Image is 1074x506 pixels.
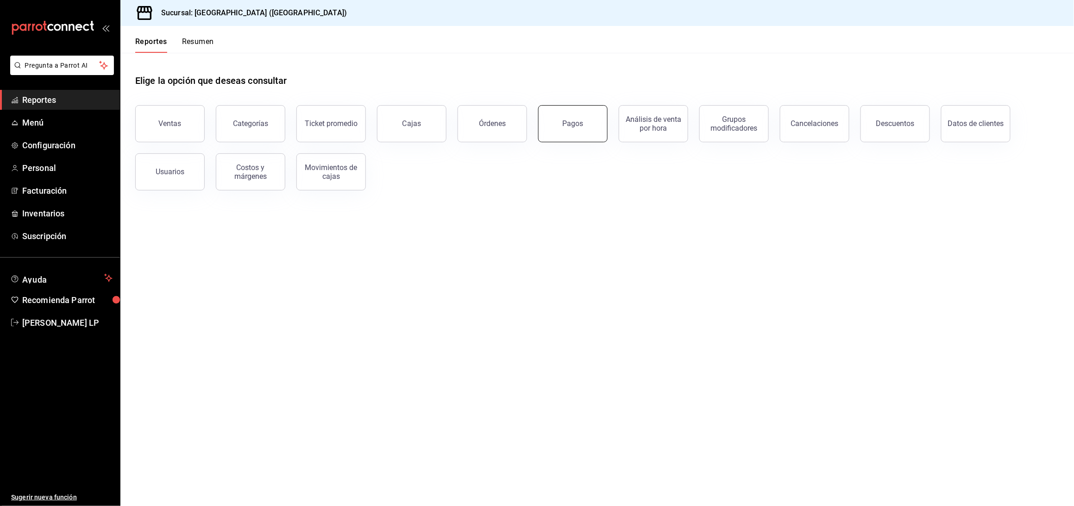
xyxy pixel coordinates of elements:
[699,105,769,142] button: Grupos modificadores
[22,207,113,220] span: Inventarios
[479,119,506,128] div: Órdenes
[135,105,205,142] button: Ventas
[22,272,100,284] span: Ayuda
[305,119,358,128] div: Ticket promedio
[135,37,167,53] button: Reportes
[154,7,347,19] h3: Sucursal: [GEOGRAPHIC_DATA] ([GEOGRAPHIC_DATA])
[302,163,360,181] div: Movimientos de cajas
[22,316,113,329] span: [PERSON_NAME] LP
[876,119,915,128] div: Descuentos
[135,153,205,190] button: Usuarios
[22,230,113,242] span: Suscripción
[182,37,214,53] button: Resumen
[402,118,421,129] div: Cajas
[222,163,279,181] div: Costos y márgenes
[377,105,446,142] a: Cajas
[458,105,527,142] button: Órdenes
[296,153,366,190] button: Movimientos de cajas
[6,67,114,77] a: Pregunta a Parrot AI
[22,184,113,197] span: Facturación
[860,105,930,142] button: Descuentos
[948,119,1004,128] div: Datos de clientes
[538,105,608,142] button: Pagos
[791,119,839,128] div: Cancelaciones
[25,61,100,70] span: Pregunta a Parrot AI
[296,105,366,142] button: Ticket promedio
[233,119,268,128] div: Categorías
[216,105,285,142] button: Categorías
[22,162,113,174] span: Personal
[625,115,682,133] div: Análisis de venta por hora
[780,105,849,142] button: Cancelaciones
[22,294,113,306] span: Recomienda Parrot
[10,56,114,75] button: Pregunta a Parrot AI
[156,167,184,176] div: Usuarios
[135,37,214,53] div: navigation tabs
[135,74,287,88] h1: Elige la opción que deseas consultar
[102,24,109,32] button: open_drawer_menu
[22,139,113,152] span: Configuración
[159,119,182,128] div: Ventas
[563,119,584,128] div: Pagos
[11,493,113,502] span: Sugerir nueva función
[619,105,688,142] button: Análisis de venta por hora
[705,115,763,133] div: Grupos modificadores
[22,116,113,129] span: Menú
[941,105,1011,142] button: Datos de clientes
[22,94,113,106] span: Reportes
[216,153,285,190] button: Costos y márgenes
